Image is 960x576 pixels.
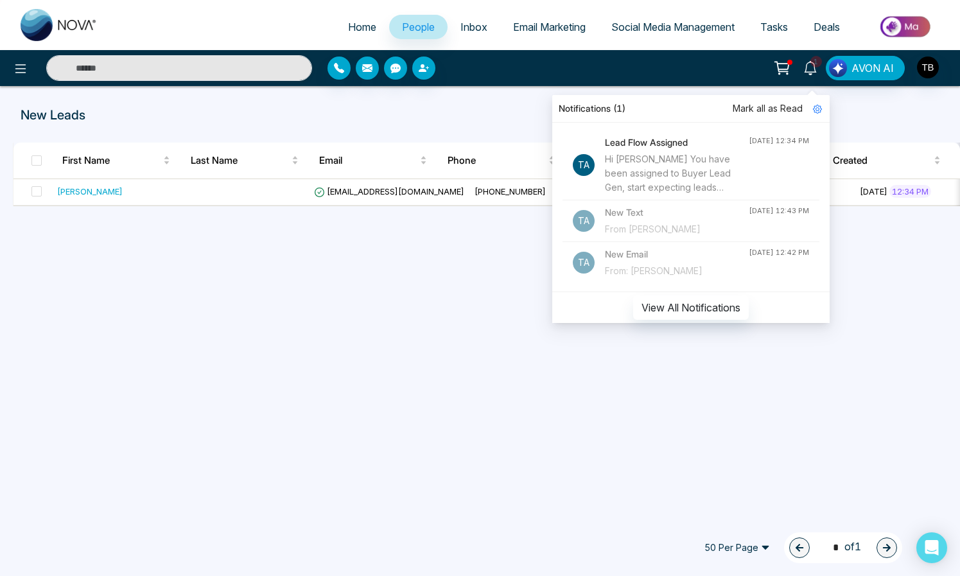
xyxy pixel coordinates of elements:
[605,152,749,195] div: Hi [PERSON_NAME] You have been assigned to Buyer Lead Gen, start expecting leads anytime now. To ...
[605,205,749,220] h4: New Text
[335,15,389,39] a: Home
[21,9,98,41] img: Nova CRM Logo
[749,247,809,258] div: [DATE] 12:42 PM
[825,539,861,556] span: of 1
[500,15,598,39] a: Email Marketing
[319,153,417,168] span: Email
[823,143,951,179] th: Created
[475,186,546,196] span: [PHONE_NUMBER]
[795,56,826,78] a: 1
[605,247,749,261] h4: New Email
[749,135,809,146] div: [DATE] 12:34 PM
[814,21,840,33] span: Deals
[826,56,905,80] button: AVON AI
[460,21,487,33] span: Inbox
[829,59,847,77] img: Lead Flow
[57,185,123,198] div: [PERSON_NAME]
[917,57,939,78] img: User Avatar
[859,12,952,41] img: Market-place.gif
[437,143,566,179] th: Phone
[573,154,595,176] p: Ta
[633,295,749,320] button: View All Notifications
[448,153,546,168] span: Phone
[889,185,931,198] span: 12:34 PM
[695,537,779,558] span: 50 Per Page
[180,143,309,179] th: Last Name
[191,153,289,168] span: Last Name
[633,301,749,312] a: View All Notifications
[801,15,853,39] a: Deals
[605,222,749,236] div: From [PERSON_NAME]
[62,153,161,168] span: First Name
[52,143,180,179] th: First Name
[810,56,822,67] span: 1
[309,143,437,179] th: Email
[605,135,749,150] h4: Lead Flow Assigned
[314,186,464,196] span: [EMAIL_ADDRESS][DOMAIN_NAME]
[733,101,803,116] span: Mark all as Read
[860,186,887,196] span: [DATE]
[402,21,435,33] span: People
[749,205,809,216] div: [DATE] 12:43 PM
[573,210,595,232] p: Ta
[21,105,939,125] p: New Leads
[598,15,747,39] a: Social Media Management
[448,15,500,39] a: Inbox
[573,252,595,274] p: Ta
[747,15,801,39] a: Tasks
[851,60,894,76] span: AVON AI
[611,21,735,33] span: Social Media Management
[833,153,931,168] span: Created
[605,264,749,278] div: From: [PERSON_NAME]
[552,95,830,123] div: Notifications (1)
[348,21,376,33] span: Home
[916,532,947,563] div: Open Intercom Messenger
[513,21,586,33] span: Email Marketing
[389,15,448,39] a: People
[760,21,788,33] span: Tasks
